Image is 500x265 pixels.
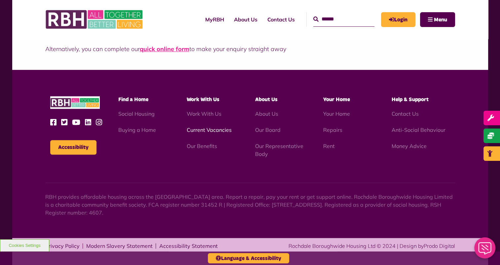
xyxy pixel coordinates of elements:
a: Social Housing - open in a new tab [118,110,155,117]
a: Accessibility Statement [159,243,218,249]
button: Navigation [420,12,455,27]
a: MyRBH [381,12,415,27]
img: RBH [50,96,100,109]
span: Menu [434,17,447,22]
a: Privacy Policy [45,243,80,249]
a: Rent [323,143,335,149]
img: RBH [45,7,144,32]
a: About Us [255,110,278,117]
a: Modern Slavery Statement - open in a new tab [86,243,153,249]
button: Language & Accessibility [208,253,289,263]
a: Repairs [323,127,342,133]
div: Rochdale Boroughwide Housing Ltd © 2024 | Design by [288,242,455,250]
span: Work With Us [187,97,219,102]
a: Money Advice [392,143,427,149]
a: MyRBH [200,11,229,28]
a: Work With Us [187,110,221,117]
span: Help & Support [392,97,429,102]
a: About Us [229,11,262,28]
span: About Us [255,97,277,102]
input: Search [313,12,374,26]
p: Alternatively, you can complete our to make your enquiry straight away [45,44,455,53]
a: Your Home [323,110,350,117]
a: Our Board [255,127,280,133]
a: quick online form [140,45,189,53]
span: Find a Home [118,97,148,102]
a: Our Representative Body [255,143,303,157]
a: Buying a Home [118,127,156,133]
p: RBH provides affordable housing across the [GEOGRAPHIC_DATA] area. Report a repair, pay your rent... [45,193,455,217]
button: Accessibility [50,140,96,155]
a: Our Benefits [187,143,217,149]
a: Contact Us [392,110,419,117]
a: Current Vacancies [187,127,232,133]
iframe: Netcall Web Assistant for live chat [470,235,500,265]
a: Contact Us [262,11,300,28]
a: Prodo Digital - open in a new tab [424,243,455,249]
a: Anti-Social Behaviour [392,127,445,133]
span: Your Home [323,97,350,102]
